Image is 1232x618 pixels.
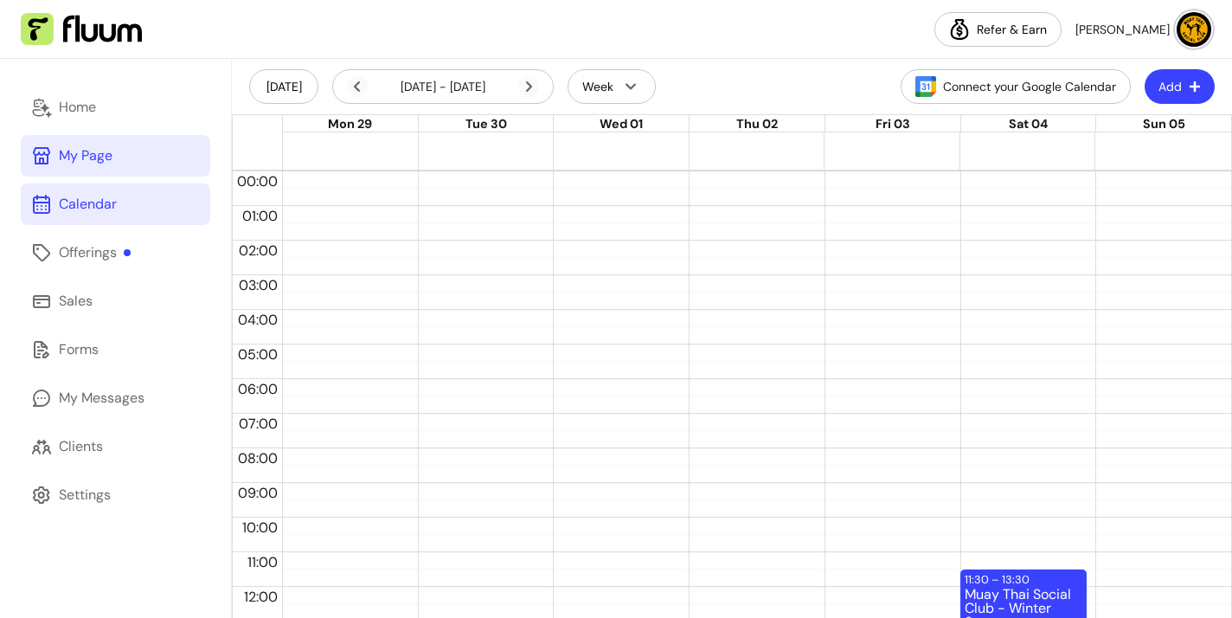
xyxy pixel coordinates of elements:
[1075,21,1170,38] span: [PERSON_NAME]
[240,588,282,606] span: 12:00
[238,207,282,225] span: 01:00
[234,311,282,329] span: 04:00
[59,485,111,505] div: Settings
[234,241,282,260] span: 02:00
[234,415,282,433] span: 07:00
[1009,115,1048,134] button: Sat 04
[238,518,282,537] span: 10:00
[59,339,99,360] div: Forms
[234,345,282,364] span: 05:00
[568,69,656,104] button: Week
[1143,116,1185,132] span: Sun 05
[59,145,112,166] div: My Page
[234,276,282,294] span: 03:00
[234,380,282,398] span: 06:00
[465,116,507,132] span: Tue 30
[347,76,539,97] div: [DATE] - [DATE]
[59,388,144,409] div: My Messages
[1075,12,1211,47] button: avatar[PERSON_NAME]
[234,449,282,467] span: 08:00
[59,436,103,457] div: Clients
[21,232,210,274] a: Offerings
[21,474,210,516] a: Settings
[243,553,282,571] span: 11:00
[233,172,282,190] span: 00:00
[59,242,131,263] div: Offerings
[600,115,643,134] button: Wed 01
[1143,115,1185,134] button: Sun 05
[600,116,643,132] span: Wed 01
[59,194,117,215] div: Calendar
[876,115,910,134] button: Fri 03
[1177,12,1211,47] img: avatar
[965,571,1034,588] div: 11:30 – 13:30
[736,115,778,134] button: Thu 02
[234,484,282,502] span: 09:00
[21,280,210,322] a: Sales
[1145,69,1215,104] button: Add
[1009,116,1048,132] span: Sat 04
[934,12,1062,47] a: Refer & Earn
[736,116,778,132] span: Thu 02
[21,377,210,419] a: My Messages
[876,116,910,132] span: Fri 03
[465,115,507,134] button: Tue 30
[915,76,936,97] img: Google Calendar Icon
[21,13,142,46] img: Fluum Logo
[59,97,96,118] div: Home
[21,87,210,128] a: Home
[21,329,210,370] a: Forms
[901,69,1131,104] button: Connect your Google Calendar
[21,183,210,225] a: Calendar
[328,115,372,134] button: Mon 29
[328,116,372,132] span: Mon 29
[21,135,210,177] a: My Page
[59,291,93,312] div: Sales
[249,69,318,104] button: [DATE]
[21,426,210,467] a: Clients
